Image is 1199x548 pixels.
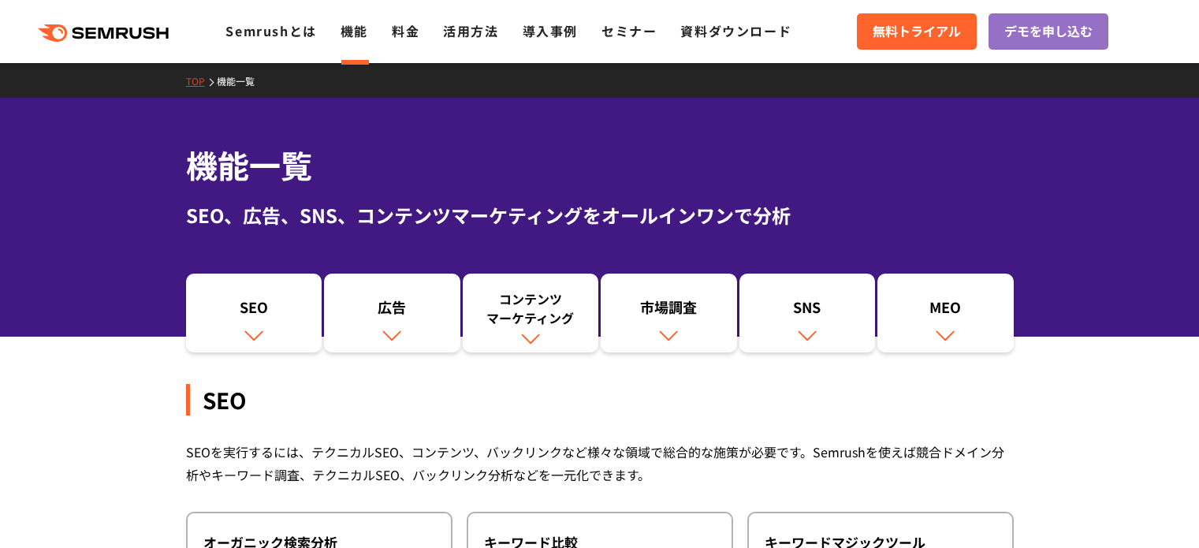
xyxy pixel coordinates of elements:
div: SEOを実行するには、テクニカルSEO、コンテンツ、バックリンクなど様々な領域で総合的な施策が必要です。Semrushを使えば競合ドメイン分析やキーワード調査、テクニカルSEO、バックリンク分析... [186,441,1014,486]
a: 市場調査 [601,274,737,352]
div: 市場調査 [609,297,729,324]
a: コンテンツマーケティング [463,274,599,352]
div: SEO [186,384,1014,416]
div: SEO [194,297,315,324]
a: デモを申し込む [989,13,1108,50]
span: デモを申し込む [1004,21,1093,42]
a: 導入事例 [523,21,578,40]
div: 広告 [332,297,452,324]
div: コンテンツ マーケティング [471,289,591,327]
a: セミナー [601,21,657,40]
a: 活用方法 [443,21,498,40]
a: TOP [186,74,217,88]
a: 資料ダウンロード [680,21,791,40]
a: 機能 [341,21,368,40]
a: SEO [186,274,322,352]
div: SEO、広告、SNS、コンテンツマーケティングをオールインワンで分析 [186,201,1014,229]
a: 無料トライアル [857,13,977,50]
a: SNS [739,274,876,352]
div: MEO [885,297,1006,324]
a: 料金 [392,21,419,40]
a: 広告 [324,274,460,352]
a: 機能一覧 [217,74,266,88]
div: SNS [747,297,868,324]
a: Semrushとは [225,21,316,40]
h1: 機能一覧 [186,142,1014,188]
span: 無料トライアル [873,21,961,42]
a: MEO [877,274,1014,352]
